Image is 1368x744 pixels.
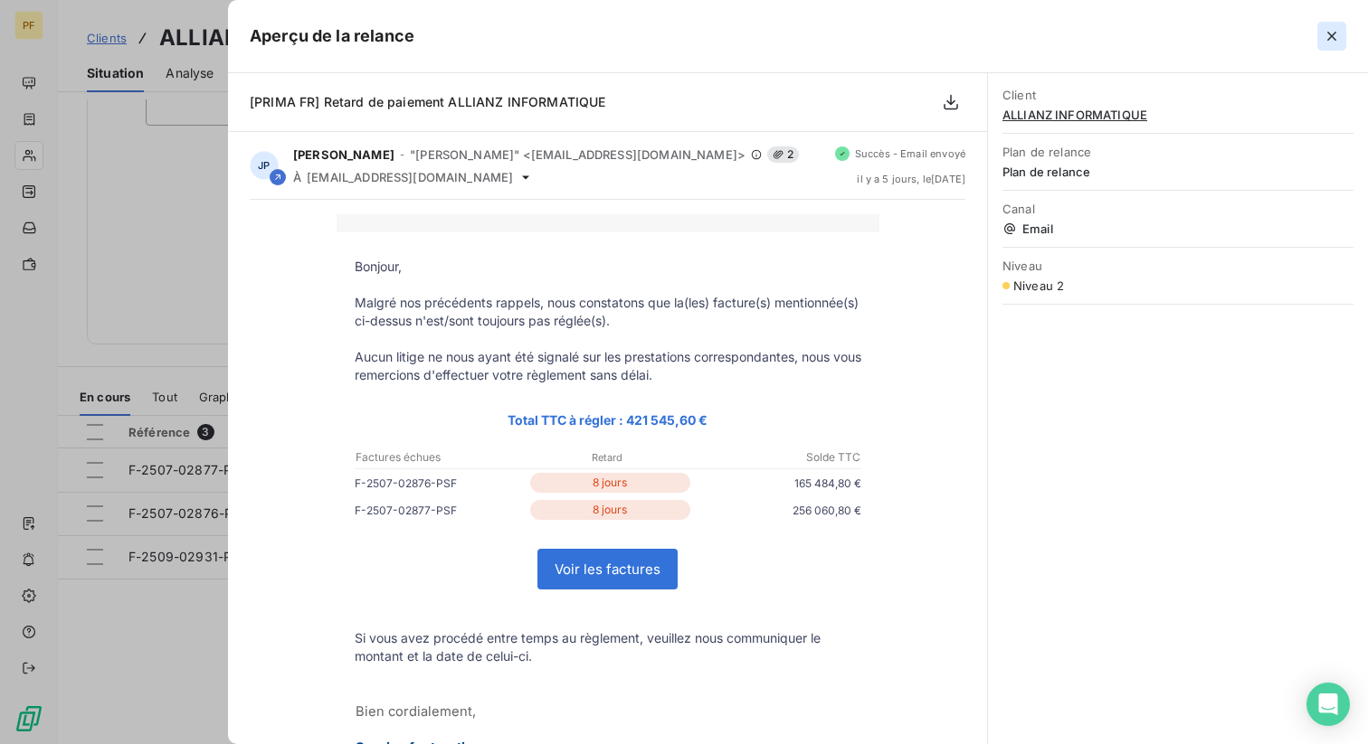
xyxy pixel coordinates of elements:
span: Plan de relance [1002,165,1354,179]
p: Aucun litige ne nous ayant été signalé sur les prestations correspondantes, nous vous remercions ... [355,348,861,384]
span: Bien cordialement, [356,703,476,720]
p: Bonjour, [355,258,861,276]
a: Voir les factures [538,550,677,589]
p: 256 060,80 € [694,501,861,520]
span: "[PERSON_NAME]" <[EMAIL_ADDRESS][DOMAIN_NAME]> [410,147,746,162]
span: [EMAIL_ADDRESS][DOMAIN_NAME] [307,170,513,184]
p: F-2507-02877-PSF [355,501,527,520]
p: 8 jours [530,500,690,520]
span: Email [1002,221,1354,236]
span: Client [1002,88,1354,102]
p: Total TTC à régler : 421 545,60 € [355,410,861,430]
span: Canal [1002,202,1354,216]
span: il y a 5 jours , le [DATE] [857,174,965,184]
span: ALLIANZ INFORMATIQUE [1002,108,1354,122]
span: 2 [767,146,799,163]
span: Succès - Email envoyé [855,148,965,159]
div: JP [250,151,279,180]
span: - [400,149,404,160]
p: Solde TTC [693,449,860,466]
p: Retard [524,449,691,466]
span: [PRIMA FR] Retard de paiement ALLIANZ INFORMATIQUE [250,94,606,109]
p: Si vous avez procédé entre temps au règlement, veuillez nous communiquer le montant et la date de... [355,629,861,665]
p: 8 jours [530,473,690,493]
p: Malgré nos précédents rappels, nous constatons que la(les) facture(s) mentionnée(s) ci-dessus n'e... [355,294,861,330]
p: 165 484,80 € [694,474,861,493]
span: Plan de relance [1002,145,1354,159]
span: À [293,170,301,184]
p: F-2507-02876-PSF [355,474,527,493]
div: Open Intercom Messenger [1306,683,1350,726]
span: Niveau 2 [1013,278,1064,293]
h5: Aperçu de la relance [250,24,414,49]
span: [PERSON_NAME] [293,147,394,162]
p: Factures échues [356,449,523,466]
span: Niveau [1002,259,1354,273]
